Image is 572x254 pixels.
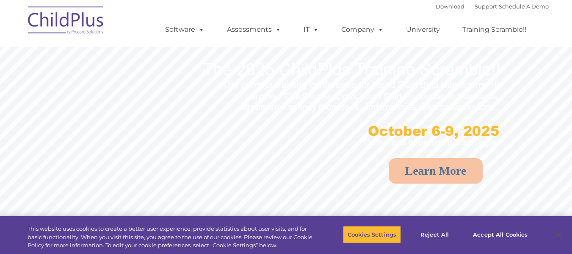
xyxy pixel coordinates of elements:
a: Download [436,3,464,10]
img: ChildPlus by Procare Solutions [24,0,108,43]
a: Company [333,21,392,38]
div: This website uses cookies to create a better user experience, provide statistics about user visit... [28,225,315,250]
button: Cookies Settings [343,226,401,243]
a: Training Scramble!! [454,21,535,38]
a: Software [157,21,213,38]
a: Learn More [389,158,483,184]
button: Reject All [408,226,461,243]
a: Support [475,3,497,10]
button: Close [549,225,568,244]
font: | [436,3,549,10]
a: Assessments [218,21,290,38]
a: University [398,21,448,38]
button: Accept All Cookies [468,226,532,243]
a: IT [295,21,327,38]
a: Schedule A Demo [499,3,549,10]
